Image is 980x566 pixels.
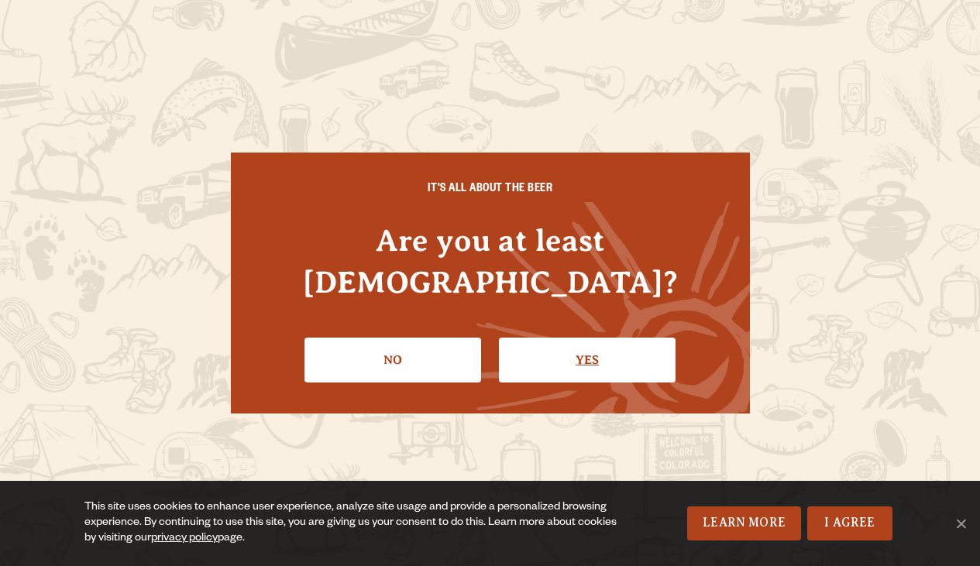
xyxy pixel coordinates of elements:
h6: IT'S ALL ABOUT THE BEER [262,184,719,197]
a: Confirm I'm 21 or older [499,338,676,382]
a: Learn More [687,506,801,540]
a: No [304,338,481,382]
span: No [953,516,968,531]
h4: Are you at least [DEMOGRAPHIC_DATA]? [262,220,719,302]
a: privacy policy [151,533,218,545]
a: I Agree [807,506,892,540]
div: This site uses cookies to enhance user experience, analyze site usage and provide a personalized ... [84,500,626,547]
